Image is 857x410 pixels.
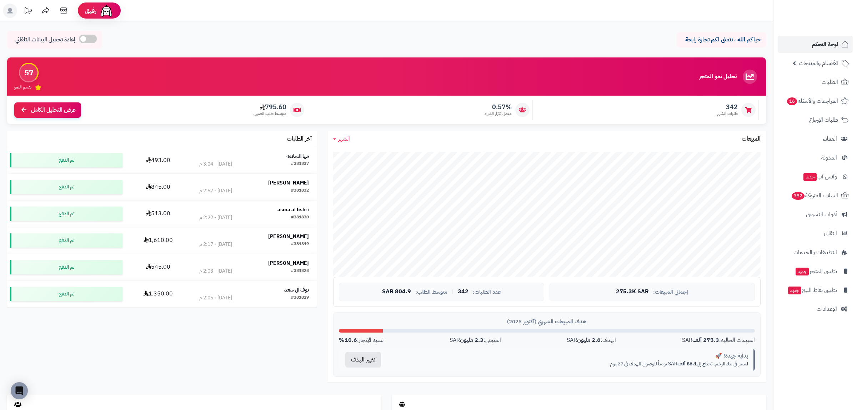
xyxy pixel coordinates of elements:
span: الإعدادات [817,304,837,314]
span: جديد [803,173,817,181]
strong: نوف ال سعد [284,286,309,294]
span: تطبيق المتجر [795,266,837,276]
a: تطبيق نقاط البيعجديد [778,282,853,299]
td: 493.00 [125,147,191,173]
div: تم الدفع [10,260,122,274]
span: جديد [788,287,801,294]
td: 513.00 [125,201,191,227]
span: الشهر [338,135,350,143]
strong: asma al bshri [277,206,309,213]
div: [DATE] - 2:03 م [199,268,232,275]
span: متوسط الطلب: [415,289,447,295]
strong: [PERSON_NAME] [268,233,309,240]
div: #381830 [291,214,309,221]
span: 795.60 [254,103,286,111]
div: #381819 [291,241,309,248]
p: استمر في بناء الزخم. تحتاج إلى SAR يومياً للوصول للهدف في 27 يوم. [393,360,748,368]
span: الأقسام والمنتجات [799,58,838,68]
div: [DATE] - 2:05 م [199,294,232,302]
div: #381832 [291,187,309,194]
span: وآتس آب [803,172,837,182]
span: الطلبات [822,77,838,87]
span: عدد الطلبات: [473,289,501,295]
button: تغيير الهدف [345,352,381,368]
div: تم الدفع [10,180,122,194]
h3: آخر الطلبات [287,136,312,142]
div: Open Intercom Messenger [11,382,28,399]
span: 342 [458,289,468,295]
td: 845.00 [125,174,191,200]
td: 1,350.00 [125,281,191,307]
div: [DATE] - 2:22 م [199,214,232,221]
div: تم الدفع [10,207,122,221]
strong: [PERSON_NAME] [268,179,309,187]
span: رفيق [85,6,96,15]
div: المتبقي: SAR [450,336,501,344]
span: 16 [787,97,797,105]
span: 342 [717,103,738,111]
td: 1,610.00 [125,227,191,254]
div: [DATE] - 3:04 م [199,161,232,168]
span: تقييم النمو [14,84,31,90]
a: تطبيق المتجرجديد [778,263,853,280]
h3: المبيعات [742,136,761,142]
h3: تحليل نمو المتجر [699,74,737,80]
a: طلبات الإرجاع [778,111,853,128]
div: الهدف: SAR [567,336,616,344]
div: تم الدفع [10,287,122,301]
strong: 275.3 ألف [692,336,719,344]
span: إجمالي المبيعات: [653,289,688,295]
span: المراجعات والأسئلة [786,96,838,106]
a: المدونة [778,149,853,166]
div: [DATE] - 2:17 م [199,241,232,248]
strong: 2.3 مليون [460,336,483,344]
a: الشهر [333,135,350,143]
div: بداية جيدة! 🚀 [393,352,748,360]
span: تطبيق نقاط البيع [787,285,837,295]
a: التطبيقات والخدمات [778,244,853,261]
strong: 2.6 مليون [577,336,601,344]
span: العملاء [823,134,837,144]
span: طلبات الشهر [717,111,738,117]
span: أدوات التسويق [806,209,837,219]
span: | [452,289,453,294]
span: السلات المتروكة [791,191,838,201]
span: 382 [792,192,805,200]
a: التقارير [778,225,853,242]
div: هدف المبيعات الشهري (أكتوبر 2025) [339,318,755,325]
span: 0.57% [485,103,512,111]
div: تم الدفع [10,233,122,248]
span: متوسط طلب العميل [254,111,286,117]
span: إعادة تحميل البيانات التلقائي [15,36,75,44]
div: [DATE] - 2:57 م [199,187,232,194]
span: طلبات الإرجاع [809,115,838,125]
span: لوحة التحكم [812,39,838,49]
a: العملاء [778,130,853,147]
img: logo-2.png [808,19,850,34]
div: #381828 [291,268,309,275]
a: الطلبات [778,74,853,91]
strong: [PERSON_NAME] [268,259,309,267]
p: حياكم الله ، نتمنى لكم تجارة رابحة [682,36,761,44]
a: وآتس آبجديد [778,168,853,185]
span: المدونة [821,153,837,163]
strong: 10.6% [339,336,357,344]
td: 545.00 [125,254,191,280]
div: نسبة الإنجاز: [339,336,384,344]
span: معدل تكرار الشراء [485,111,512,117]
span: التقارير [823,228,837,238]
a: المراجعات والأسئلة16 [778,92,853,110]
div: المبيعات الحالية: SAR [682,336,755,344]
div: #381829 [291,294,309,302]
a: تحديثات المنصة [19,4,37,20]
span: عرض التحليل الكامل [31,106,76,114]
strong: مها السلامه [286,152,309,160]
a: السلات المتروكة382 [778,187,853,204]
a: لوحة التحكم [778,36,853,53]
span: 804.9 SAR [382,289,411,295]
span: 275.3K SAR [616,289,649,295]
img: ai-face.png [99,4,114,18]
a: أدوات التسويق [778,206,853,223]
span: التطبيقات والخدمات [793,247,837,257]
div: #381837 [291,161,309,168]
